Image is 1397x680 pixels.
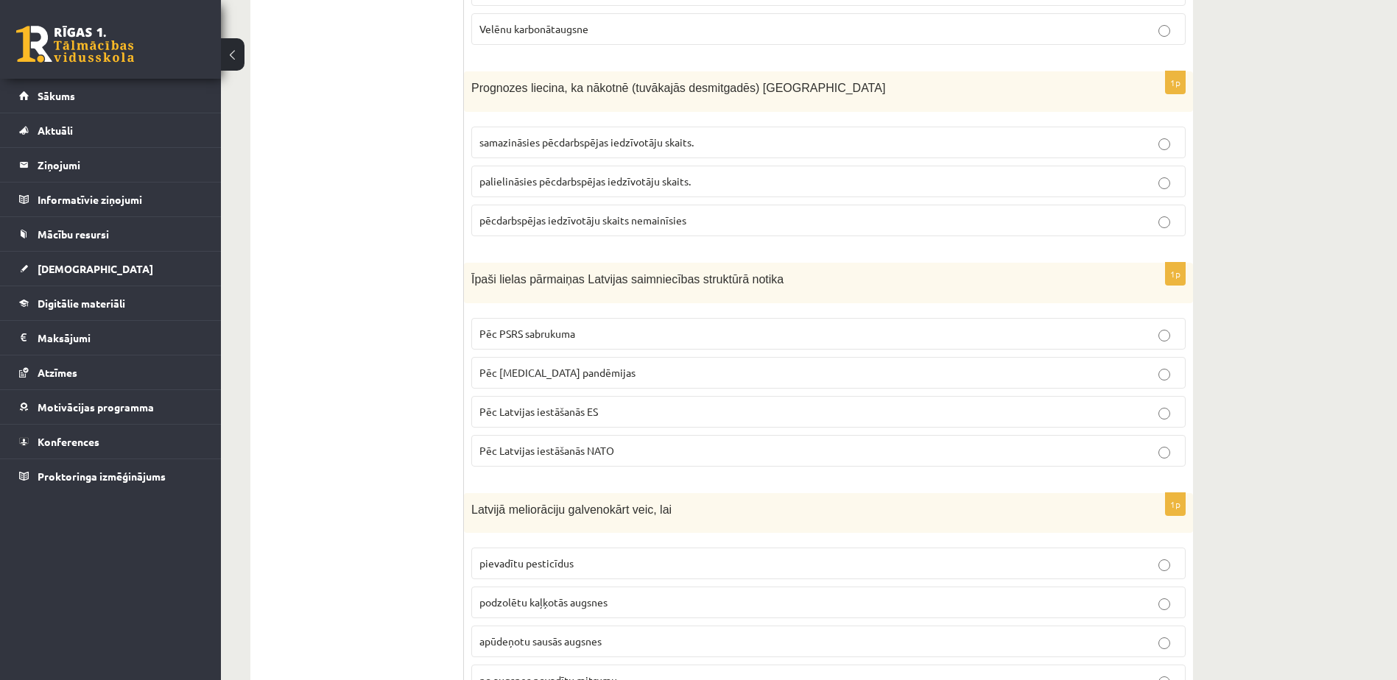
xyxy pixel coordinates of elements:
[19,390,203,424] a: Motivācijas programma
[38,89,75,102] span: Sākums
[479,444,614,457] span: Pēc Latvijas iestāšanās NATO
[19,148,203,182] a: Ziņojumi
[38,148,203,182] legend: Ziņojumi
[1158,447,1170,458] input: Pēc Latvijas iestāšanās NATO
[1165,492,1186,516] p: 1p
[1158,25,1170,37] input: Velēnu karbonātaugsne
[19,355,203,389] a: Atzīmes
[1158,330,1170,341] input: Pēc PSRS sabrukuma
[19,113,203,147] a: Aktuāli
[19,459,203,493] a: Proktoringa izmēģinājums
[38,321,203,355] legend: Maksājumi
[19,252,203,286] a: [DEMOGRAPHIC_DATA]
[19,79,203,113] a: Sākums
[1158,369,1170,380] input: Pēc [MEDICAL_DATA] pandēmijas
[471,503,672,516] span: Latvijā meliorāciju galvenokārt veic, lai
[1165,262,1186,286] p: 1p
[479,595,608,609] span: podzolētu kaļķotās augsnes
[1158,138,1170,150] input: samazināsies pēcdarbspējas iedzīvotāju skaits.
[16,26,134,63] a: Rīgas 1. Tālmācības vidusskola
[1158,177,1170,189] input: palielināsies pēcdarbspējas iedzīvotāju skaits.
[19,183,203,216] a: Informatīvie ziņojumi
[1165,71,1186,94] p: 1p
[19,286,203,320] a: Digitālie materiāli
[479,634,602,648] span: apūdeņotu sausās augsnes
[479,213,686,227] span: pēcdarbspējas iedzīvotāju skaits nemainīsies
[38,470,166,483] span: Proktoringa izmēģinājums
[1158,559,1170,571] input: pievadītu pesticīdus
[479,327,575,340] span: Pēc PSRS sabrukuma
[471,273,784,286] span: Īpaši lielas pārmaiņas Latvijas saimniecības struktūrā notika
[479,366,636,379] span: Pēc [MEDICAL_DATA] pandēmijas
[19,321,203,355] a: Maksājumi
[479,135,694,149] span: samazināsies pēcdarbspējas iedzīvotāju skaits.
[38,124,73,137] span: Aktuāli
[38,366,77,379] span: Atzīmes
[1158,216,1170,228] input: pēcdarbspējas iedzīvotāju skaits nemainīsies
[38,227,109,241] span: Mācību resursi
[19,217,203,251] a: Mācību resursi
[1158,598,1170,610] input: podzolētu kaļķotās augsnes
[479,22,588,35] span: Velēnu karbonātaugsne
[38,297,125,310] span: Digitālie materiāli
[479,405,598,418] span: Pēc Latvijas iestāšanās ES
[1158,408,1170,419] input: Pēc Latvijas iestāšanās ES
[38,183,203,216] legend: Informatīvie ziņojumi
[38,435,99,448] span: Konferences
[19,425,203,458] a: Konferences
[38,400,154,414] span: Motivācijas programma
[479,556,574,570] span: pievadītu pesticīdus
[479,174,691,188] span: palielināsies pēcdarbspējas iedzīvotāju skaits.
[471,82,885,94] span: Prognozes liecina, ka nākotnē (tuvākajās desmitgadēs) [GEOGRAPHIC_DATA]
[1158,637,1170,649] input: apūdeņotu sausās augsnes
[38,262,153,275] span: [DEMOGRAPHIC_DATA]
